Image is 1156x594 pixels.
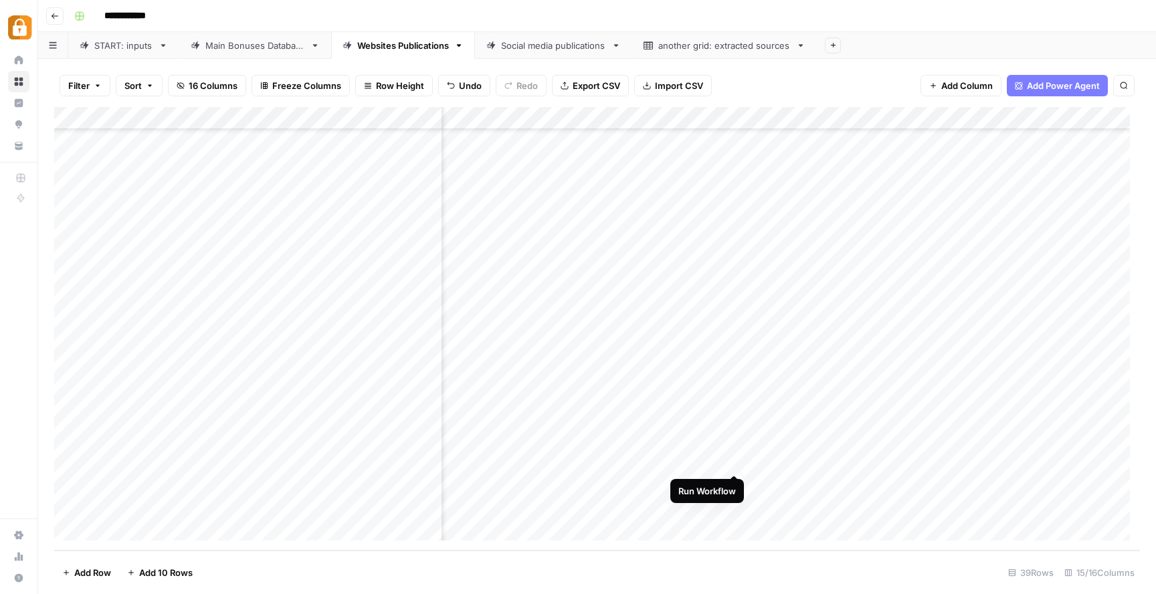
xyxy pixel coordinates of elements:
a: Browse [8,71,29,92]
a: START: inputs [68,32,179,59]
span: Sort [124,79,142,92]
div: Run Workflow [678,484,736,498]
button: Add Column [921,75,1001,96]
button: Undo [438,75,490,96]
img: Adzz Logo [8,15,32,39]
a: Home [8,50,29,71]
a: Websites Publications [331,32,475,59]
a: Usage [8,546,29,567]
span: Redo [516,79,538,92]
div: Social media publications [501,39,606,52]
button: 16 Columns [168,75,246,96]
span: Add Column [941,79,993,92]
a: Insights [8,92,29,114]
div: another grid: extracted sources [658,39,791,52]
span: Freeze Columns [272,79,341,92]
button: Add Row [54,562,119,583]
div: Main Bonuses Database [205,39,305,52]
button: Export CSV [552,75,629,96]
button: Freeze Columns [252,75,350,96]
button: Workspace: Adzz [8,11,29,44]
span: Add 10 Rows [139,566,193,579]
span: Undo [459,79,482,92]
a: Your Data [8,135,29,157]
a: Main Bonuses Database [179,32,331,59]
button: Sort [116,75,163,96]
span: 16 Columns [189,79,237,92]
a: another grid: extracted sources [632,32,817,59]
span: Row Height [376,79,424,92]
span: Add Row [74,566,111,579]
a: Settings [8,524,29,546]
span: Filter [68,79,90,92]
button: Import CSV [634,75,712,96]
div: START: inputs [94,39,153,52]
span: Add Power Agent [1027,79,1100,92]
button: Add Power Agent [1007,75,1108,96]
div: 15/16 Columns [1059,562,1140,583]
button: Help + Support [8,567,29,589]
a: Social media publications [475,32,632,59]
button: Row Height [355,75,433,96]
div: 39 Rows [1003,562,1059,583]
button: Add 10 Rows [119,562,201,583]
span: Import CSV [655,79,703,92]
span: Export CSV [573,79,620,92]
div: Websites Publications [357,39,449,52]
a: Opportunities [8,114,29,135]
button: Filter [60,75,110,96]
button: Redo [496,75,547,96]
